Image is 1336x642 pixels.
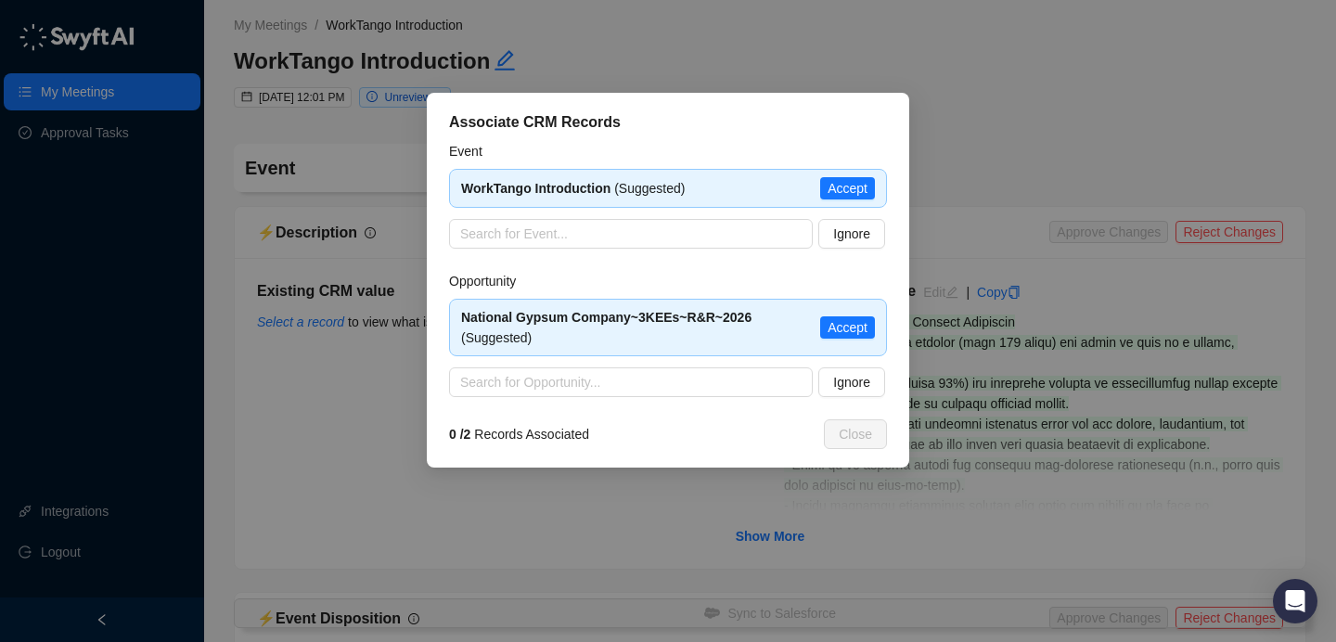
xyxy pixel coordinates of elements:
button: Accept [820,316,875,339]
span: Ignore [833,372,870,392]
button: Accept [820,177,875,199]
span: Records Associated [449,424,589,444]
label: Opportunity [449,271,529,291]
strong: National Gypsum Company~3KEEs~R&R~2026 [461,310,751,325]
span: (Suggested) [461,181,685,196]
button: Ignore [818,367,885,397]
button: Close [824,419,887,449]
strong: WorkTango Introduction [461,181,610,196]
div: Associate CRM Records [449,111,887,134]
button: Ignore [818,219,885,249]
span: Accept [828,178,867,199]
strong: 0 / 2 [449,427,470,442]
span: Accept [828,317,867,338]
span: Ignore [833,224,870,244]
label: Event [449,141,495,161]
div: Open Intercom Messenger [1273,579,1317,623]
span: (Suggested) [461,310,751,345]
